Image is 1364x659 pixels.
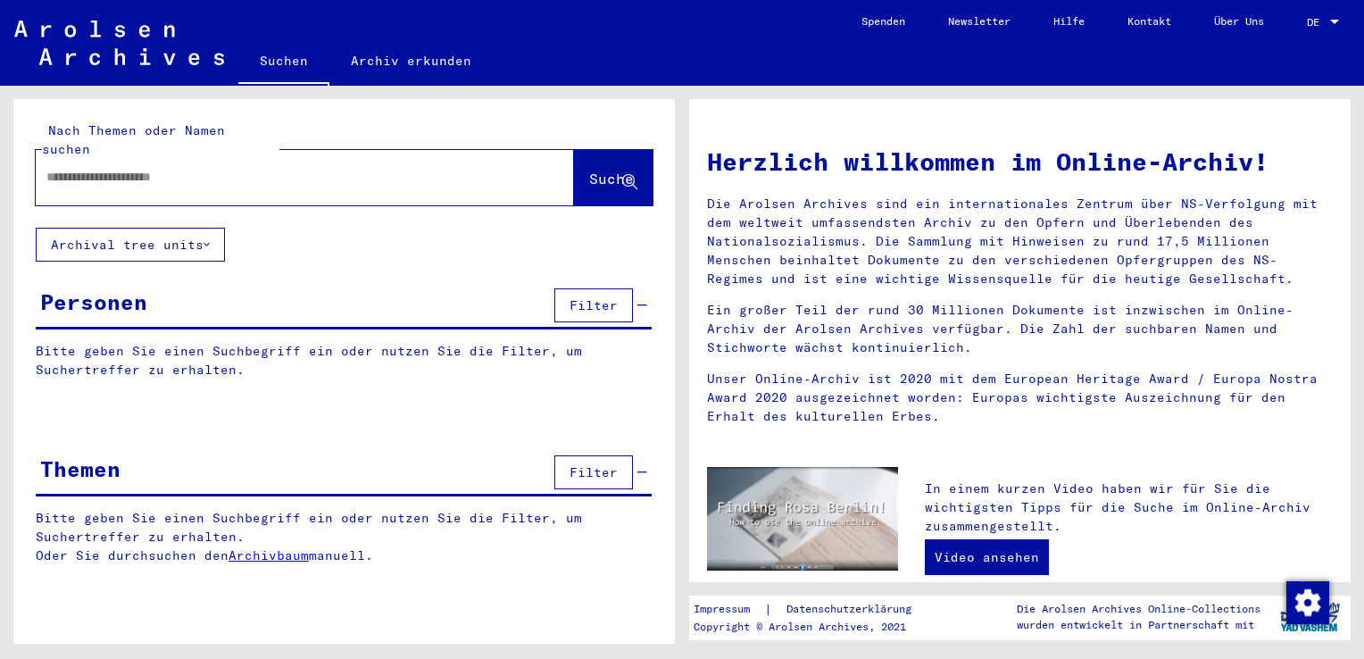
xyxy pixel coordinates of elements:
span: DE [1307,16,1327,29]
img: Zustimmung ändern [1286,581,1329,624]
img: yv_logo.png [1277,595,1343,639]
p: Die Arolsen Archives Online-Collections [1017,601,1260,617]
p: In einem kurzen Video haben wir für Sie die wichtigsten Tipps für die Suche im Online-Archiv zusa... [925,480,1333,536]
a: Video ansehen [925,539,1049,575]
button: Archival tree units [36,228,225,262]
button: Filter [554,455,633,489]
a: Archiv erkunden [329,39,493,82]
span: Filter [570,297,618,313]
a: Impressum [694,600,764,619]
div: Personen [40,286,147,318]
p: Copyright © Arolsen Archives, 2021 [694,619,933,635]
button: Filter [554,288,633,322]
button: Suche [574,150,653,205]
p: Bitte geben Sie einen Suchbegriff ein oder nutzen Sie die Filter, um Suchertreffer zu erhalten. O... [36,509,653,565]
p: Unser Online-Archiv ist 2020 mit dem European Heritage Award / Europa Nostra Award 2020 ausgezeic... [707,370,1333,426]
h1: Herzlich willkommen im Online-Archiv! [707,143,1333,180]
a: Suchen [238,39,329,86]
p: Bitte geben Sie einen Suchbegriff ein oder nutzen Sie die Filter, um Suchertreffer zu erhalten. [36,342,652,380]
p: wurden entwickelt in Partnerschaft mit [1017,617,1260,633]
img: video.jpg [707,467,898,571]
a: Datenschutzerklärung [772,600,933,619]
span: Suche [589,170,634,188]
div: | [694,600,933,619]
img: Arolsen_neg.svg [14,21,224,65]
a: Archivbaum [229,547,309,563]
p: Ein großer Teil der rund 30 Millionen Dokumente ist inzwischen im Online-Archiv der Arolsen Archi... [707,301,1333,357]
mat-label: Nach Themen oder Namen suchen [42,122,225,157]
span: Filter [570,464,618,480]
p: Die Arolsen Archives sind ein internationales Zentrum über NS-Verfolgung mit dem weltweit umfasse... [707,195,1333,288]
div: Themen [40,453,121,485]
